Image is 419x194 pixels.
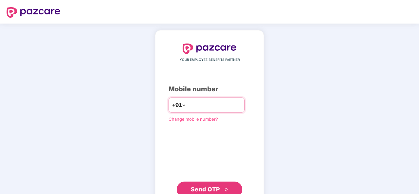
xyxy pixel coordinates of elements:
a: Change mobile number? [169,116,218,122]
img: logo [183,44,236,54]
div: Mobile number [169,84,250,94]
span: double-right [224,188,229,192]
span: +91 [172,101,182,109]
span: Send OTP [191,186,220,193]
span: down [182,103,186,107]
span: YOUR EMPLOYEE BENEFITS PARTNER [180,57,240,62]
img: logo [7,7,60,18]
